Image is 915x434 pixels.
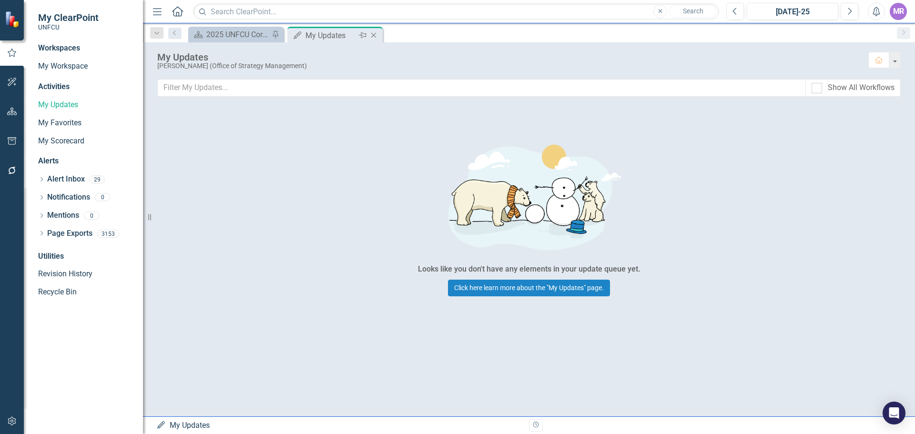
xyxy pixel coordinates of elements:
div: 0 [95,193,110,202]
div: Looks like you don't have any elements in your update queue yet. [418,264,640,275]
div: [PERSON_NAME] (Office of Strategy Management) [157,62,859,70]
a: Mentions [47,210,79,221]
div: Alerts [38,156,133,167]
button: MR [890,3,907,20]
img: Getting started [386,131,672,262]
div: Utilities [38,251,133,262]
div: Show All Workflows [828,82,895,93]
a: Revision History [38,269,133,280]
a: My Scorecard [38,136,133,147]
div: 0 [84,212,99,220]
img: ClearPoint Strategy [5,11,21,28]
small: UNFCU [38,23,99,31]
input: Filter My Updates... [157,79,806,97]
div: 29 [90,175,105,183]
a: My Favorites [38,118,133,129]
a: My Updates [38,100,133,111]
a: My Workspace [38,61,133,72]
div: [DATE]-25 [750,6,835,18]
span: My ClearPoint [38,12,99,23]
a: Click here learn more about the "My Updates" page. [448,280,610,296]
div: Activities [38,81,133,92]
div: Workspaces [38,43,80,54]
a: Alert Inbox [47,174,85,185]
button: [DATE]-25 [747,3,838,20]
span: Search [683,7,703,15]
div: 2025 UNFCU Corporate Balanced Scorecard [206,29,269,40]
a: Recycle Bin [38,287,133,298]
div: 3153 [97,230,119,238]
div: My Updates [157,52,859,62]
input: Search ClearPoint... [193,3,719,20]
button: Search [669,5,717,18]
a: Notifications [47,192,90,203]
div: My Updates [156,420,522,431]
a: 2025 UNFCU Corporate Balanced Scorecard [191,29,269,40]
div: My Updates [305,30,356,41]
div: Open Intercom Messenger [883,402,905,424]
a: Page Exports [47,228,92,239]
